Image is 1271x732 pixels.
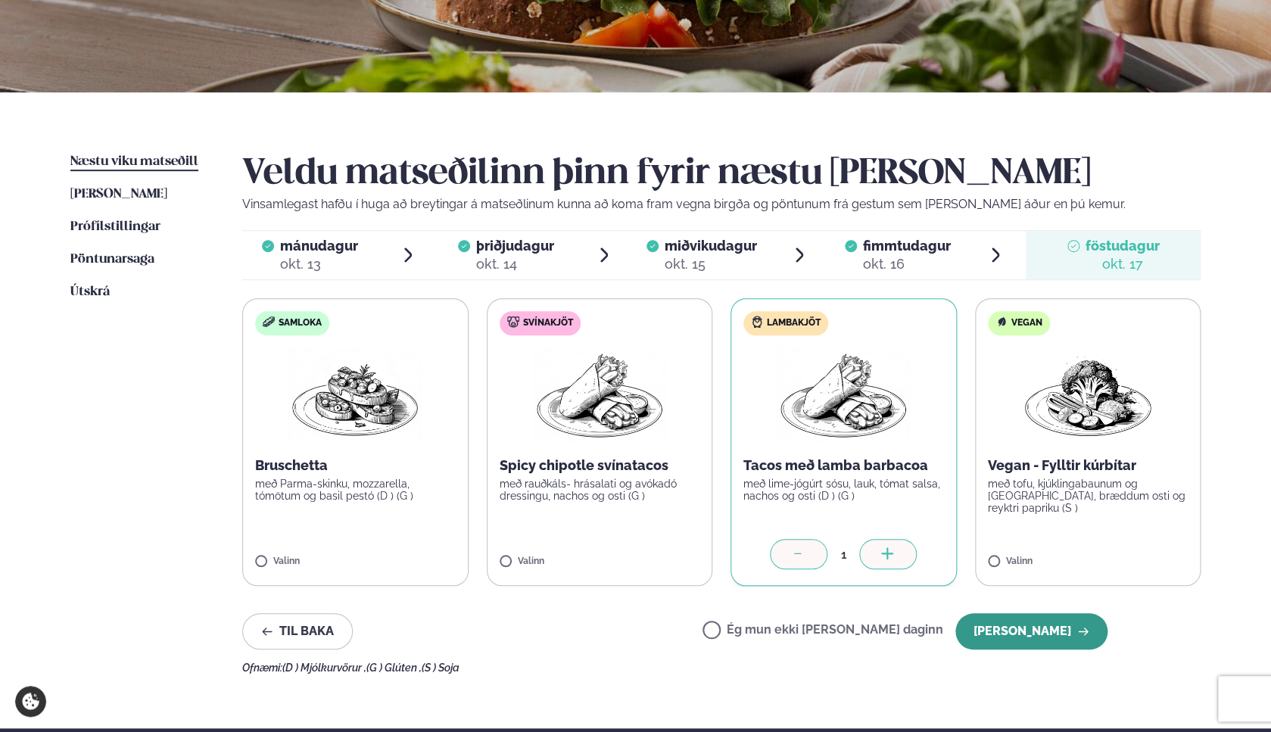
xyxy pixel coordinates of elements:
div: Ofnæmi: [242,662,1201,674]
img: Vegan.svg [995,316,1008,328]
span: fimmtudagur [863,238,951,254]
span: Næstu viku matseðill [70,155,198,168]
p: með tofu, kjúklingabaunum og [GEOGRAPHIC_DATA], bræddum osti og reyktri papriku (S ) [988,478,1188,514]
div: okt. 17 [1086,255,1160,273]
div: okt. 16 [863,255,951,273]
p: Vegan - Fylltir kúrbítar [988,456,1188,475]
button: Til baka [242,613,353,649]
span: Pöntunarsaga [70,253,154,266]
span: föstudagur [1086,238,1160,254]
span: Prófílstillingar [70,220,160,233]
a: Útskrá [70,283,110,301]
span: Lambakjöt [767,317,821,329]
h2: Veldu matseðilinn þinn fyrir næstu [PERSON_NAME] [242,153,1201,195]
span: (S ) Soja [422,662,459,674]
span: mánudagur [280,238,358,254]
span: Samloka [279,317,322,329]
a: Pöntunarsaga [70,251,154,269]
span: Svínakjöt [523,317,573,329]
p: með rauðkáls- hrásalati og avókadó dressingu, nachos og osti (G ) [500,478,700,502]
p: Bruschetta [255,456,456,475]
a: [PERSON_NAME] [70,185,167,204]
img: Vegan.png [1021,347,1154,444]
span: miðvikudagur [665,238,757,254]
span: (G ) Glúten , [366,662,422,674]
div: okt. 15 [665,255,757,273]
p: Spicy chipotle svínatacos [500,456,700,475]
button: [PERSON_NAME] [955,613,1107,649]
img: sandwich-new-16px.svg [263,316,275,327]
p: með Parma-skinku, mozzarella, tómötum og basil pestó (D ) (G ) [255,478,456,502]
span: (D ) Mjólkurvörur , [282,662,366,674]
p: með lime-jógúrt sósu, lauk, tómat salsa, nachos og osti (D ) (G ) [743,478,944,502]
a: Prófílstillingar [70,218,160,236]
img: pork.svg [507,316,519,328]
div: 1 [827,546,859,563]
p: Tacos með lamba barbacoa [743,456,944,475]
span: Útskrá [70,285,110,298]
img: Bruschetta.png [288,347,422,444]
a: Cookie settings [15,686,46,717]
span: þriðjudagur [476,238,554,254]
span: [PERSON_NAME] [70,188,167,201]
span: Vegan [1011,317,1042,329]
div: okt. 14 [476,255,554,273]
img: Wraps.png [777,347,910,444]
img: Wraps.png [533,347,666,444]
a: Næstu viku matseðill [70,153,198,171]
div: okt. 13 [280,255,358,273]
img: Lamb.svg [751,316,763,328]
p: Vinsamlegast hafðu í huga að breytingar á matseðlinum kunna að koma fram vegna birgða og pöntunum... [242,195,1201,213]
